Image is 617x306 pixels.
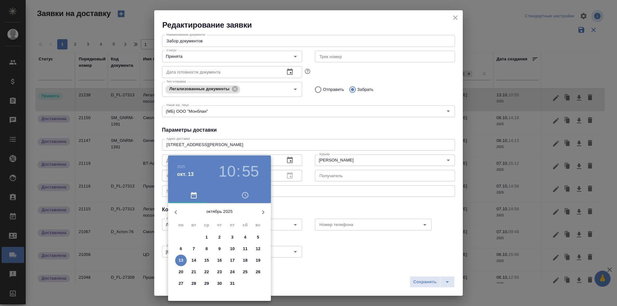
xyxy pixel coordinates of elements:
span: ср [201,222,212,228]
button: 6 [175,243,187,255]
p: 30 [217,280,222,287]
button: 12 [252,243,264,255]
button: 23 [214,266,225,278]
p: 21 [192,269,196,275]
p: 25 [243,269,248,275]
span: вс [252,222,264,228]
button: 14 [188,255,200,266]
button: 29 [201,278,212,289]
button: 24 [227,266,238,278]
button: 2025 [177,165,185,169]
button: 30 [214,278,225,289]
button: 7 [188,243,200,255]
button: 8 [201,243,212,255]
p: 20 [179,269,183,275]
p: 1 [205,234,208,240]
button: 16 [214,255,225,266]
button: 10 [227,243,238,255]
button: 19 [252,255,264,266]
span: пн [175,222,187,228]
span: чт [214,222,225,228]
p: 8 [205,246,208,252]
p: 2 [218,234,220,240]
p: 10 [230,246,235,252]
button: 28 [188,278,200,289]
button: 1 [201,232,212,243]
p: 29 [204,280,209,287]
button: 25 [239,266,251,278]
button: 55 [242,162,259,180]
p: 4 [244,234,246,240]
button: 17 [227,255,238,266]
button: 4 [239,232,251,243]
button: 27 [175,278,187,289]
span: пт [227,222,238,228]
p: 15 [204,257,209,264]
p: 7 [192,246,195,252]
p: 26 [256,269,261,275]
p: 22 [204,269,209,275]
p: 19 [256,257,261,264]
p: 3 [231,234,233,240]
button: 26 [252,266,264,278]
button: 11 [239,243,251,255]
p: 11 [243,246,248,252]
p: 31 [230,280,235,287]
p: 27 [179,280,183,287]
button: 9 [214,243,225,255]
p: 16 [217,257,222,264]
p: 13 [179,257,183,264]
p: 5 [257,234,259,240]
button: 10 [219,162,236,180]
button: 5 [252,232,264,243]
button: 20 [175,266,187,278]
button: 13 [175,255,187,266]
p: 9 [218,246,220,252]
p: 24 [230,269,235,275]
button: 31 [227,278,238,289]
button: 18 [239,255,251,266]
span: вт [188,222,200,228]
h3: : [236,162,240,180]
p: 18 [243,257,248,264]
button: 21 [188,266,200,278]
p: 12 [256,246,261,252]
button: 3 [227,232,238,243]
p: октябрь 2025 [183,208,255,215]
button: 22 [201,266,212,278]
button: 15 [201,255,212,266]
button: окт. 13 [177,170,194,178]
button: 2 [214,232,225,243]
span: сб [239,222,251,228]
p: 6 [180,246,182,252]
p: 14 [192,257,196,264]
p: 28 [192,280,196,287]
p: 23 [217,269,222,275]
p: 17 [230,257,235,264]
